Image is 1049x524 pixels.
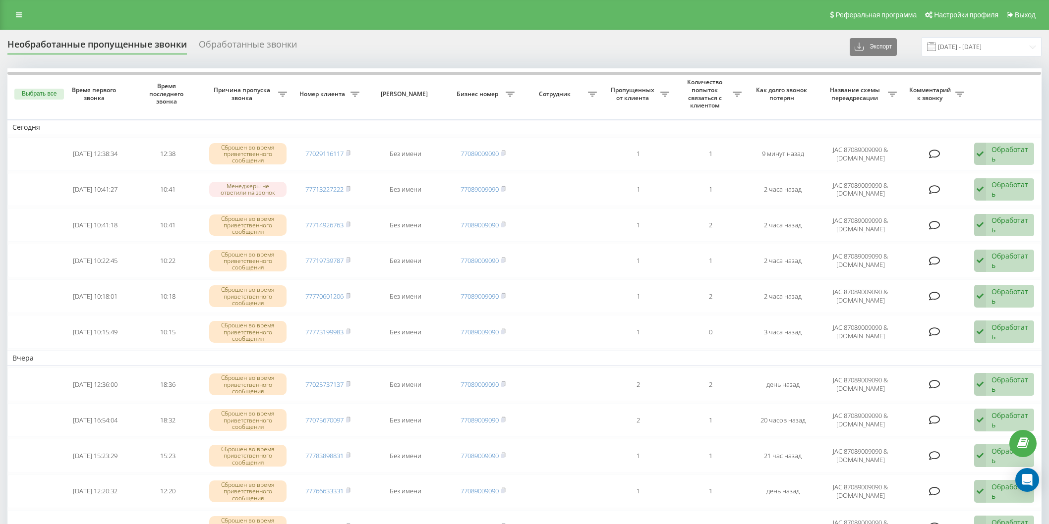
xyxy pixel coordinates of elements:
td: JAC:87089009090 & [DOMAIN_NAME] [819,474,902,508]
td: 2 [674,367,747,401]
td: [DATE] 10:15:49 [59,315,131,349]
td: [DATE] 10:22:45 [59,244,131,277]
td: Без имени [364,173,447,207]
td: Вчера [7,351,1042,366]
td: 1 [602,279,674,313]
td: 1 [602,439,674,472]
a: 77025737137 [305,380,344,389]
a: 77089009090 [461,220,499,229]
span: Количество попыток связаться с клиентом [679,78,733,109]
a: 77089009090 [461,185,499,194]
td: JAC:87089009090 & [DOMAIN_NAME] [819,367,902,401]
div: Сброшен во время приветственного сообщения [209,285,287,307]
a: 77766633331 [305,486,344,495]
button: Выбрать все [14,89,64,100]
td: 12:20 [131,474,204,508]
span: Время первого звонка [67,86,123,102]
td: [DATE] 10:41:18 [59,208,131,242]
td: 1 [674,439,747,472]
a: 77089009090 [461,486,499,495]
button: Экспорт [850,38,897,56]
td: 2 [602,403,674,437]
td: Сегодня [7,120,1042,135]
td: JAC:87089009090 & [DOMAIN_NAME] [819,439,902,472]
div: Сброшен во время приветственного сообщения [209,214,287,236]
td: 10:41 [131,173,204,207]
td: JAC:87089009090 & [DOMAIN_NAME] [819,279,902,313]
a: 77089009090 [461,256,499,265]
td: 1 [602,137,674,171]
span: Бизнес номер [452,90,506,98]
span: [PERSON_NAME] [373,90,438,98]
td: 18:32 [131,403,204,437]
td: Без имени [364,439,447,472]
td: 20 часов назад [747,403,819,437]
td: 2 часа назад [747,173,819,207]
div: Сброшен во время приветственного сообщения [209,480,287,502]
a: 77089009090 [461,149,499,158]
td: Без имени [364,403,447,437]
span: Как долго звонок потерян [755,86,811,102]
td: JAC:87089009090 & [DOMAIN_NAME] [819,173,902,207]
td: [DATE] 12:36:00 [59,367,131,401]
td: JAC:87089009090 & [DOMAIN_NAME] [819,137,902,171]
span: Причина пропуска звонка [209,86,278,102]
span: Реферальная программа [835,11,917,19]
td: Без имени [364,315,447,349]
a: 77713227222 [305,185,344,194]
td: 2 часа назад [747,244,819,277]
td: [DATE] 16:54:04 [59,403,131,437]
td: 1 [674,474,747,508]
td: 2 [674,208,747,242]
span: Название схемы переадресации [824,86,888,102]
div: Обработать [991,446,1029,465]
td: 1 [602,208,674,242]
td: 1 [674,173,747,207]
span: Номер клиента [297,90,350,98]
a: 77089009090 [461,416,499,424]
div: Сброшен во время приветственного сообщения [209,250,287,272]
span: Выход [1015,11,1036,19]
td: Без имени [364,367,447,401]
td: 1 [602,173,674,207]
a: 77089009090 [461,327,499,336]
div: Обработать [991,411,1029,429]
div: Обработать [991,375,1029,394]
span: Сотрудник [524,90,588,98]
a: 77783898831 [305,451,344,460]
a: 77719739787 [305,256,344,265]
td: 2 [674,279,747,313]
a: 77075670097 [305,416,344,424]
a: 77089009090 [461,451,499,460]
td: 18:36 [131,367,204,401]
td: 21 час назад [747,439,819,472]
td: 15:23 [131,439,204,472]
td: Без имени [364,474,447,508]
td: 2 часа назад [747,208,819,242]
td: Без имени [364,208,447,242]
td: 9 минут назад [747,137,819,171]
td: день назад [747,474,819,508]
a: 77714926763 [305,220,344,229]
div: Необработанные пропущенные звонки [7,39,187,54]
a: 77029116117 [305,149,344,158]
td: JAC:87089009090 & [DOMAIN_NAME] [819,208,902,242]
td: 2 часа назад [747,279,819,313]
div: Open Intercom Messenger [1015,468,1039,492]
div: Сброшен во время приветственного сообщения [209,445,287,467]
span: Пропущенных от клиента [607,86,660,102]
div: Обработать [991,145,1029,163]
td: JAC:87089009090 & [DOMAIN_NAME] [819,315,902,349]
td: [DATE] 10:18:01 [59,279,131,313]
span: Настройки профиля [934,11,998,19]
td: 10:15 [131,315,204,349]
td: [DATE] 12:38:34 [59,137,131,171]
a: 77089009090 [461,292,499,301]
div: Сброшен во время приветственного сообщения [209,409,287,431]
div: Менеджеры не ответили на звонок [209,182,287,197]
td: Без имени [364,279,447,313]
div: Обработать [991,322,1029,341]
a: 77770601206 [305,292,344,301]
span: Комментарий к звонку [907,86,955,102]
td: 10:41 [131,208,204,242]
